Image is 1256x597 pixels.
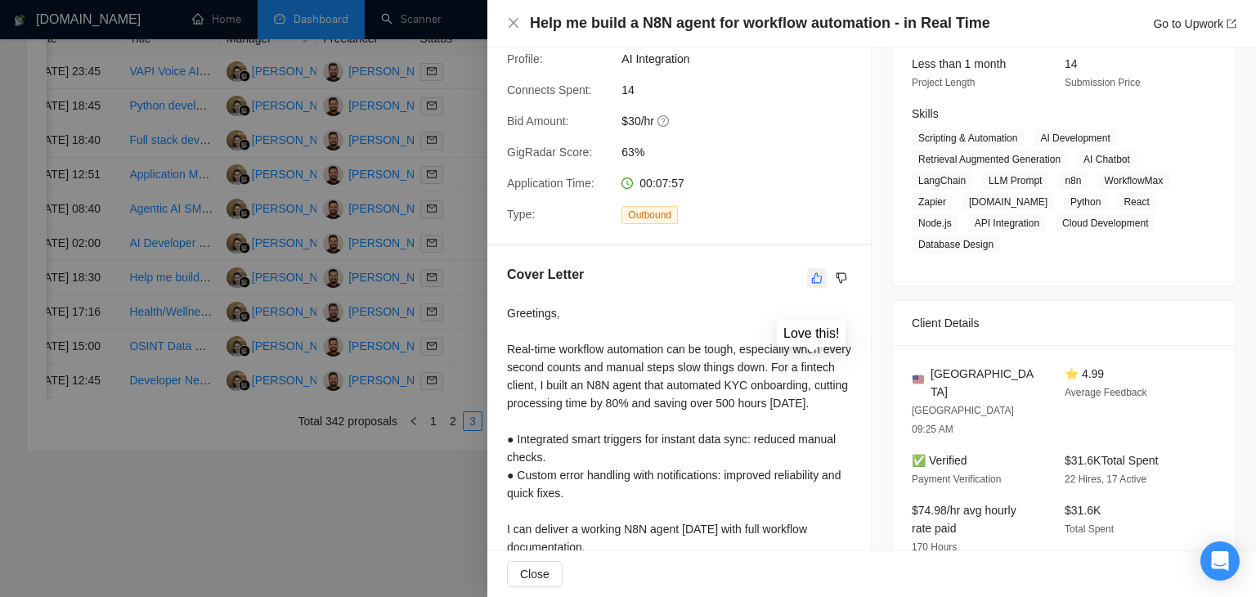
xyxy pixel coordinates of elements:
span: ✅ Verified [912,454,967,467]
span: 22 Hires, 17 Active [1065,474,1146,485]
span: Application Time: [507,177,594,190]
div: Open Intercom Messenger [1200,541,1240,581]
span: $74.98/hr avg hourly rate paid [912,504,1016,535]
span: Submission Price [1065,77,1141,88]
span: like [811,272,823,285]
span: Payment Verification [912,474,1001,485]
span: Database Design [912,236,1000,254]
span: Less than 1 month [912,57,1006,70]
span: 63% [621,143,867,161]
a: Go to Upworkexport [1153,17,1236,30]
span: Average Feedback [1065,387,1147,398]
button: dislike [832,268,851,288]
span: Type: [507,208,535,221]
span: $31.6K [1065,504,1101,517]
span: Close [520,565,549,583]
span: question-circle [657,114,671,128]
span: Bid Amount: [507,114,569,128]
div: Love this! [783,325,839,341]
span: 170 Hours [912,541,957,553]
span: 14 [1065,57,1078,70]
span: AI Integration [621,50,867,68]
span: Python [1064,193,1107,211]
span: dislike [836,272,847,285]
span: Skills [912,107,939,120]
span: Connects Spent: [507,83,592,97]
span: clock-circle [621,177,633,189]
span: Total Spent [1065,523,1114,535]
span: ⭐ 4.99 [1065,367,1104,380]
span: Scripting & Automation [912,129,1024,147]
span: Profile: [507,52,543,65]
img: 🇺🇸 [913,374,924,385]
button: Close [507,561,563,587]
span: AI Development [1034,129,1116,147]
span: Outbound [621,206,678,224]
span: $31.6K Total Spent [1065,454,1158,467]
span: LangChain [912,172,972,190]
span: React [1117,193,1155,211]
span: WorkflowMax [1097,172,1169,190]
span: [GEOGRAPHIC_DATA] 09:25 AM [912,405,1014,435]
span: Node.js [912,214,958,232]
span: Zapier [912,193,953,211]
span: export [1227,19,1236,29]
span: Cloud Development [1056,214,1155,232]
span: API Integration [968,214,1046,232]
span: [GEOGRAPHIC_DATA] [931,365,1038,401]
span: GigRadar Score: [507,146,592,159]
span: $30/hr [621,112,867,130]
span: 14 [621,81,867,99]
div: Client Details [912,301,1216,345]
h5: Cover Letter [507,265,584,285]
button: Close [507,16,520,30]
span: Project Length [912,77,975,88]
span: [DOMAIN_NAME] [962,193,1054,211]
span: n8n [1058,172,1088,190]
span: 00:07:57 [639,177,684,190]
span: LLM Prompt [982,172,1048,190]
span: close [507,16,520,29]
button: like [807,268,827,288]
span: Retrieval Augmented Generation [912,150,1067,168]
span: AI Chatbot [1077,150,1137,168]
h4: Help me build a N8N agent for workflow automation - in Real Time [530,13,990,34]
